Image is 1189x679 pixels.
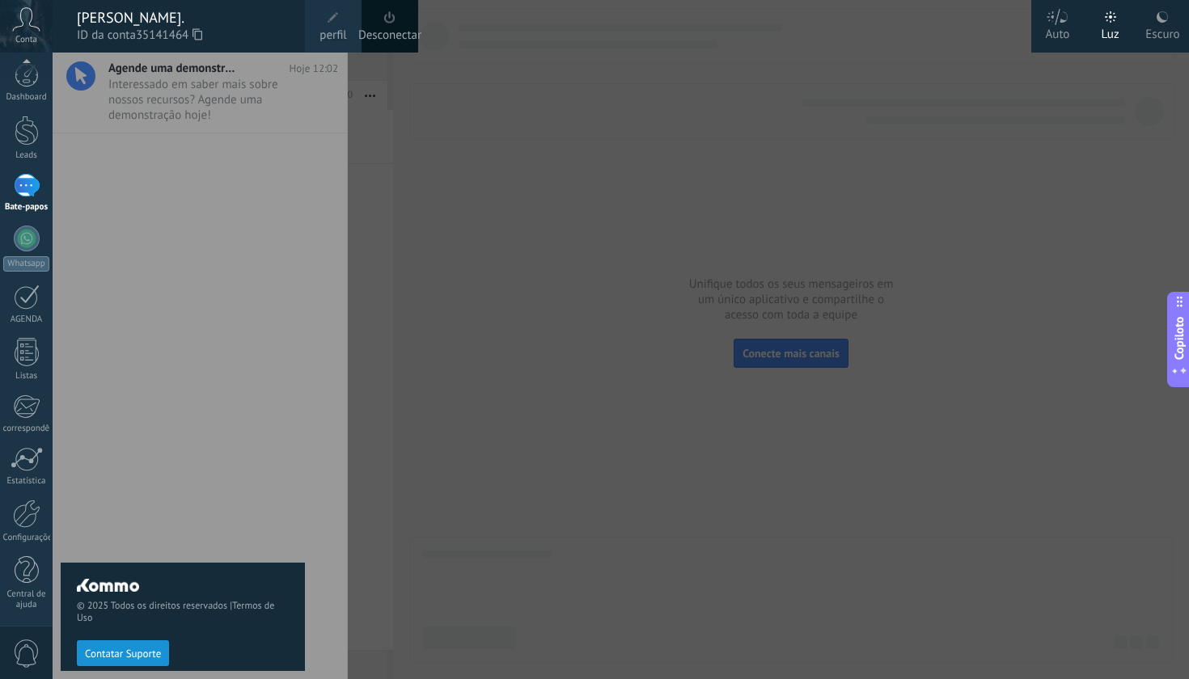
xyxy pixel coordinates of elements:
[3,314,50,325] div: AGENDA
[1171,317,1187,361] span: Copiloto
[77,640,169,666] button: Contatar Suporte
[1046,11,1070,53] div: Auto
[77,600,274,624] a: Termos de Uso
[358,27,421,44] a: Desconectar
[3,202,50,213] div: Bate-papos
[1145,11,1179,53] div: Escuro
[3,92,50,103] div: Dashboard
[1101,11,1119,53] div: Luz
[3,424,50,434] div: correspondência
[85,648,161,660] span: Contatar Suporte
[77,600,289,624] span: © 2025 Todos os direitos reservados |
[15,35,37,45] span: Conta
[77,647,169,659] a: Contatar Suporte
[3,150,50,161] div: Leads
[77,9,289,27] div: [PERSON_NAME].
[319,27,346,44] span: perfil
[3,533,50,543] div: Configurações
[3,371,50,382] div: Listas
[3,476,50,487] div: Estatística
[3,589,50,610] div: Central de ajuda
[77,27,289,44] span: ID da conta
[136,27,202,44] span: 35141464
[3,256,49,272] div: Whatsapp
